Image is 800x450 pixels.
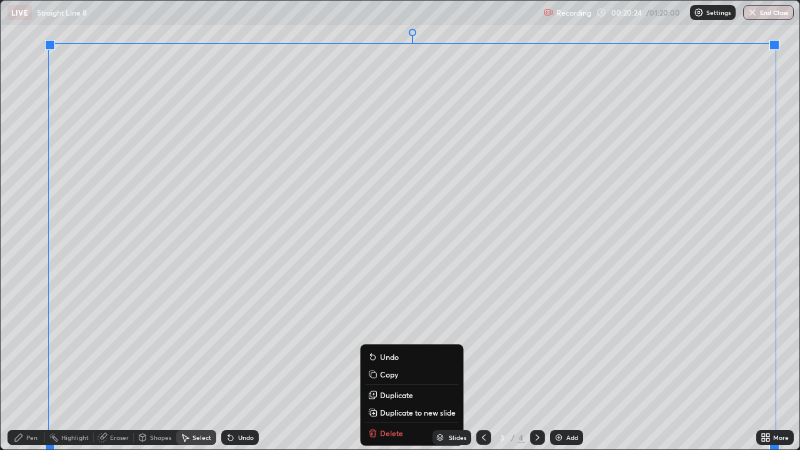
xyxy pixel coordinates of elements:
p: Duplicate to new slide [380,407,456,417]
p: Duplicate [380,390,413,400]
div: Eraser [110,434,129,441]
p: Copy [380,369,398,379]
div: More [773,434,789,441]
button: Duplicate [365,387,458,402]
img: add-slide-button [554,432,564,442]
div: 3 [496,434,509,441]
div: Undo [238,434,254,441]
div: Select [192,434,211,441]
p: Undo [380,352,399,362]
img: recording.375f2c34.svg [544,7,554,17]
button: Copy [365,367,458,382]
div: Highlight [61,434,89,441]
img: end-class-cross [747,7,757,17]
button: End Class [743,5,794,20]
p: Recording [556,8,591,17]
div: Pen [26,434,37,441]
div: Add [566,434,578,441]
button: Undo [365,349,458,364]
div: / [511,434,515,441]
p: Straight Line 8 [37,7,87,17]
p: Settings [706,9,731,16]
div: 4 [517,432,525,443]
div: Slides [449,434,466,441]
img: class-settings-icons [694,7,704,17]
button: Duplicate to new slide [365,405,458,420]
div: Shapes [150,434,171,441]
p: LIVE [11,7,28,17]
